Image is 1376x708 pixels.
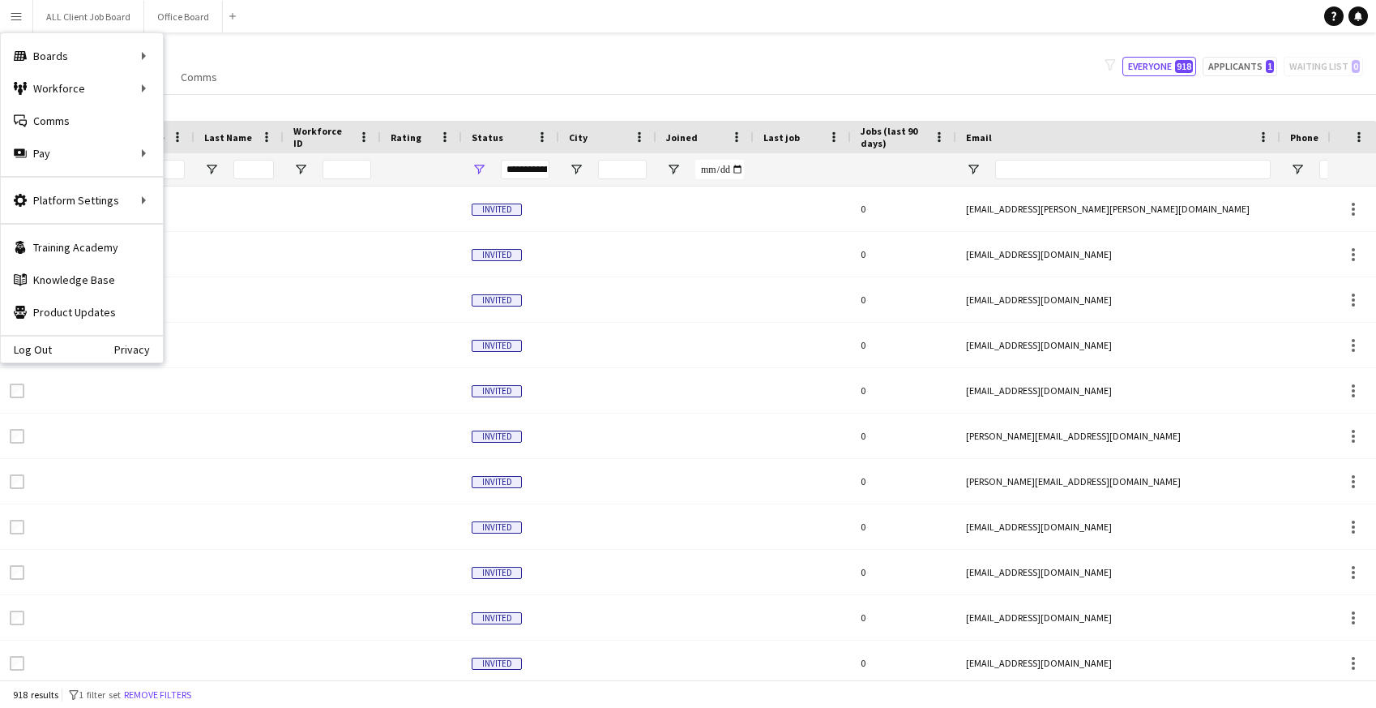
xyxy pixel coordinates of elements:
[695,160,744,179] input: Joined Filter Input
[79,689,121,701] span: 1 filter set
[10,611,24,625] input: Row Selection is disabled for this row (unchecked)
[956,459,1280,504] div: [PERSON_NAME][EMAIL_ADDRESS][DOMAIN_NAME]
[851,595,956,640] div: 0
[10,384,24,398] input: Row Selection is disabled for this row (unchecked)
[1,231,163,264] a: Training Academy
[174,67,224,88] a: Comms
[851,414,956,458] div: 0
[956,368,1280,413] div: [EMAIL_ADDRESS][DOMAIN_NAME]
[472,567,522,579] span: Invited
[10,474,24,489] input: Row Selection is disabled for this row (unchecked)
[114,343,163,356] a: Privacy
[472,249,522,261] span: Invited
[956,232,1280,277] div: [EMAIL_ADDRESS][DOMAIN_NAME]
[1122,57,1196,76] button: Everyone918
[293,125,352,149] span: Workforce ID
[204,131,252,144] span: Last Name
[1,264,163,296] a: Knowledge Base
[10,565,24,580] input: Row Selection is disabled for this row (unchecked)
[569,162,583,177] button: Open Filter Menu
[763,131,800,144] span: Last job
[472,131,503,144] span: Status
[861,125,927,149] span: Jobs (last 90 days)
[144,160,185,179] input: First Name Filter Input
[1,184,163,217] div: Platform Settings
[204,162,219,177] button: Open Filter Menu
[323,160,371,179] input: Workforce ID Filter Input
[472,476,522,488] span: Invited
[966,162,981,177] button: Open Filter Menu
[1266,60,1274,73] span: 1
[1,40,163,72] div: Boards
[851,232,956,277] div: 0
[181,70,217,84] span: Comms
[851,187,956,231] div: 0
[1290,131,1318,144] span: Phone
[851,550,956,594] div: 0
[472,658,522,670] span: Invited
[966,131,992,144] span: Email
[956,641,1280,685] div: [EMAIL_ADDRESS][DOMAIN_NAME]
[956,414,1280,458] div: [PERSON_NAME][EMAIL_ADDRESS][DOMAIN_NAME]
[472,340,522,352] span: Invited
[666,131,698,144] span: Joined
[666,162,681,177] button: Open Filter Menu
[851,641,956,685] div: 0
[956,550,1280,594] div: [EMAIL_ADDRESS][DOMAIN_NAME]
[10,429,24,444] input: Row Selection is disabled for this row (unchecked)
[391,131,421,144] span: Rating
[956,277,1280,322] div: [EMAIL_ADDRESS][DOMAIN_NAME]
[851,323,956,367] div: 0
[472,521,522,534] span: Invited
[598,160,647,179] input: City Filter Input
[472,431,522,443] span: Invited
[851,459,956,504] div: 0
[956,323,1280,367] div: [EMAIL_ADDRESS][DOMAIN_NAME]
[472,294,522,307] span: Invited
[144,1,223,32] button: Office Board
[851,504,956,549] div: 0
[1,296,163,328] a: Product Updates
[33,1,144,32] button: ALL Client Job Board
[472,385,522,397] span: Invited
[569,131,588,144] span: City
[995,160,1271,179] input: Email Filter Input
[956,504,1280,549] div: [EMAIL_ADDRESS][DOMAIN_NAME]
[472,162,486,177] button: Open Filter Menu
[10,520,24,534] input: Row Selection is disabled for this row (unchecked)
[121,686,194,704] button: Remove filters
[1290,162,1305,177] button: Open Filter Menu
[10,656,24,671] input: Row Selection is disabled for this row (unchecked)
[1175,60,1193,73] span: 918
[1,137,163,169] div: Pay
[1,105,163,137] a: Comms
[851,277,956,322] div: 0
[956,595,1280,640] div: [EMAIL_ADDRESS][DOMAIN_NAME]
[1,72,163,105] div: Workforce
[1,343,52,356] a: Log Out
[233,160,274,179] input: Last Name Filter Input
[1203,57,1277,76] button: Applicants1
[293,162,308,177] button: Open Filter Menu
[851,368,956,413] div: 0
[472,204,522,216] span: Invited
[956,187,1280,231] div: [EMAIL_ADDRESS][PERSON_NAME][PERSON_NAME][DOMAIN_NAME]
[472,612,522,624] span: Invited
